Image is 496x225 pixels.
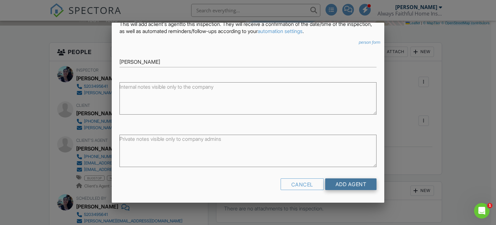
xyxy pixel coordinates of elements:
span: Client's Agent [151,21,181,27]
a: person form [359,40,380,45]
input: Search for an Agent [119,57,377,67]
label: Private notes visible only to company admins [119,135,221,142]
a: automation settings [258,28,303,34]
div: Cancel [281,178,324,190]
iframe: Intercom live chat [474,203,490,219]
p: This will add a to this inspection. They will receive a confirmation of the date/time of the insp... [119,20,377,35]
span: 1 [487,203,492,208]
input: Add Agent [325,178,377,190]
label: Internal notes visible only to the company [119,83,213,90]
